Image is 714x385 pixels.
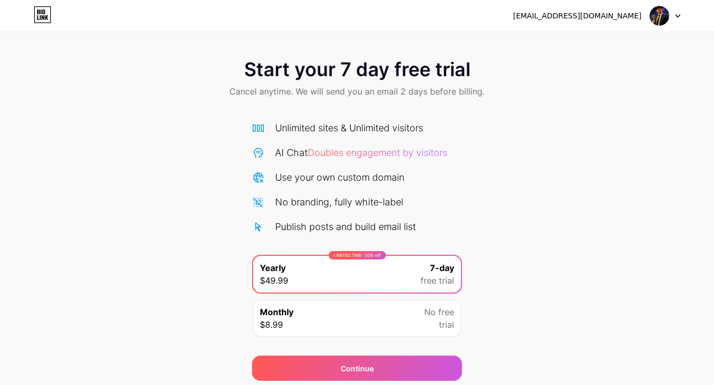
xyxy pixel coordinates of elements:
span: Monthly [260,306,293,318]
span: Start your 7 day free trial [244,59,470,80]
div: No branding, fully white-label [275,195,403,209]
span: Continue [341,363,374,374]
span: 7-day [430,262,454,274]
div: Unlimited sites & Unlimited visitors [275,121,423,135]
div: AI Chat [275,145,447,160]
span: No free [424,306,454,318]
span: Yearly [260,262,286,274]
img: gianghuynh [649,6,669,26]
div: Use your own custom domain [275,170,404,184]
div: Publish posts and build email list [275,220,416,234]
div: LIMITED TIME : 50% off [329,251,386,259]
span: $49.99 [260,274,288,287]
span: free trial [421,274,454,287]
span: Cancel anytime. We will send you an email 2 days before billing. [229,85,485,98]
div: [EMAIL_ADDRESS][DOMAIN_NAME] [513,11,642,22]
span: trial [439,318,454,331]
span: Doubles engagement by visitors [308,147,447,158]
span: $8.99 [260,318,283,331]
